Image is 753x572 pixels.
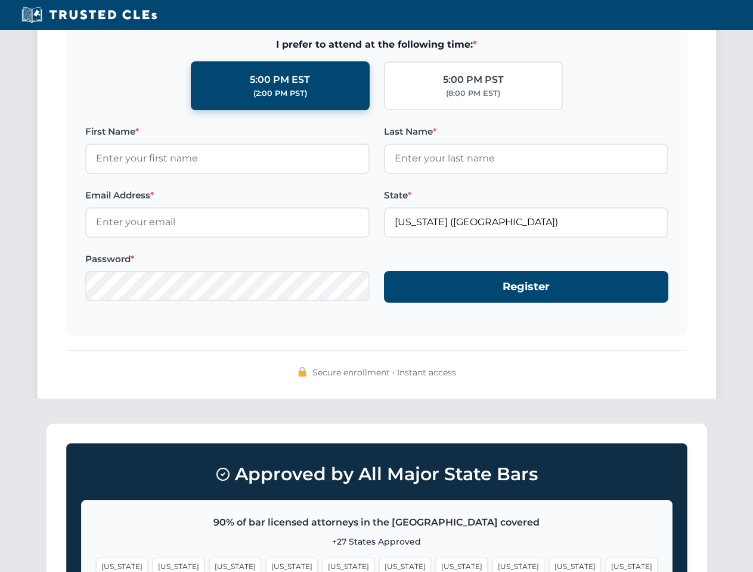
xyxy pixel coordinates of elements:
[81,458,673,490] h3: Approved by All Major State Bars
[85,125,370,139] label: First Name
[250,72,310,88] div: 5:00 PM EST
[18,6,160,24] img: Trusted CLEs
[85,144,370,173] input: Enter your first name
[253,88,307,100] div: (2:00 PM PST)
[312,366,456,379] span: Secure enrollment • Instant access
[384,188,668,203] label: State
[96,535,658,548] p: +27 States Approved
[384,125,668,139] label: Last Name
[443,72,504,88] div: 5:00 PM PST
[85,188,370,203] label: Email Address
[85,207,370,237] input: Enter your email
[85,252,370,266] label: Password
[298,367,307,377] img: 🔒
[384,271,668,303] button: Register
[96,515,658,530] p: 90% of bar licensed attorneys in the [GEOGRAPHIC_DATA] covered
[85,37,668,52] span: I prefer to attend at the following time:
[384,207,668,237] input: Florida (FL)
[446,88,500,100] div: (8:00 PM EST)
[384,144,668,173] input: Enter your last name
